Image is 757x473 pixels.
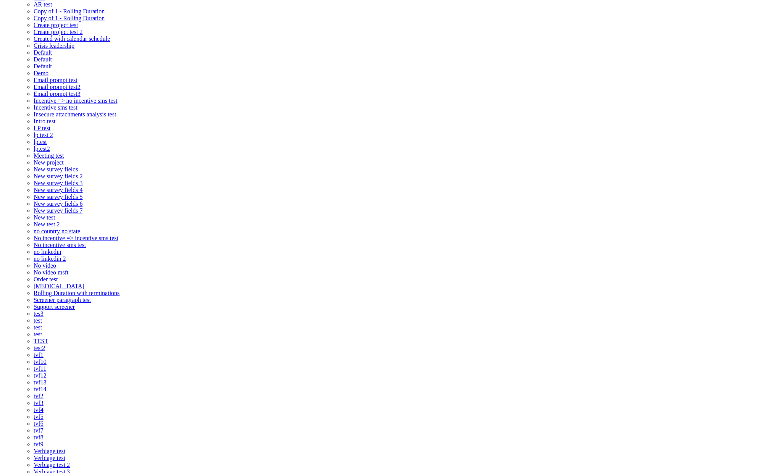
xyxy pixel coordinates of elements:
a: tvf9 [34,441,44,447]
a: tvf5 [34,413,44,420]
a: No video msft [34,269,69,276]
a: New survey fields [34,166,78,173]
a: Verbiage test [34,448,65,454]
a: Insecure attachments analysis test [34,111,116,118]
span: Create project test [34,22,78,28]
a: Verbiage test 2 [34,462,70,468]
span: TEST [34,338,48,344]
a: lptest2 [34,145,50,152]
span: Order test [34,276,58,283]
a: test [34,324,42,331]
a: New survey fields 4 [34,187,82,193]
a: tvf10 [34,358,47,365]
a: Verbiage test [34,455,65,461]
a: New test [34,214,55,221]
iframe: Chat Widget [719,436,757,473]
a: Create project test 2 [34,29,82,35]
a: Default [34,56,52,63]
a: test [34,331,42,337]
a: tvf1 [34,352,44,358]
a: New survey fields 7 [34,207,82,214]
a: tvf2 [34,393,44,399]
a: tvf3 [34,400,44,406]
span: Intro test [34,118,55,124]
a: New survey fields 5 [34,194,82,200]
a: New survey fields 2 [34,173,82,179]
a: Meeting test [34,152,64,159]
a: Incentive => no incentive sms test [34,97,117,104]
a: Email prompt test2 [34,84,81,90]
a: New survey fields 3 [34,180,82,186]
span: Copy of 1 - Rolling Duration [34,15,105,21]
a: No incentive => incentive sms test [34,235,118,241]
a: Support screener [34,303,75,310]
a: New project [34,159,64,166]
a: tes3 [34,310,44,317]
a: tvf6 [34,420,44,427]
a: Screener paragraph test [34,297,91,303]
a: no linkedin 2 [34,255,66,262]
a: Default [34,63,52,69]
a: LP test [34,125,50,131]
span: Default [34,49,52,56]
a: No incentive sms test [34,242,86,248]
a: New test 2 [34,221,60,228]
span: Rolling Duration with terminations [34,290,119,296]
a: AR test [34,1,52,8]
a: No video [34,262,56,269]
a: Demo [34,70,48,76]
a: Email prompt test3 [34,90,81,97]
a: tvf7 [34,427,44,434]
a: Crisis leadership [34,42,74,49]
a: New survey fields 6 [34,200,82,207]
a: tvf4 [34,407,44,413]
span: test [34,317,42,324]
a: [MEDICAL_DATA] [34,283,84,289]
a: Created with calendar schedule [34,36,110,42]
a: tvf13 [34,379,47,386]
span: tvf12 [34,372,47,379]
a: test2 [34,345,45,351]
a: Email prompt test [34,77,77,83]
a: tvf11 [34,365,46,372]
